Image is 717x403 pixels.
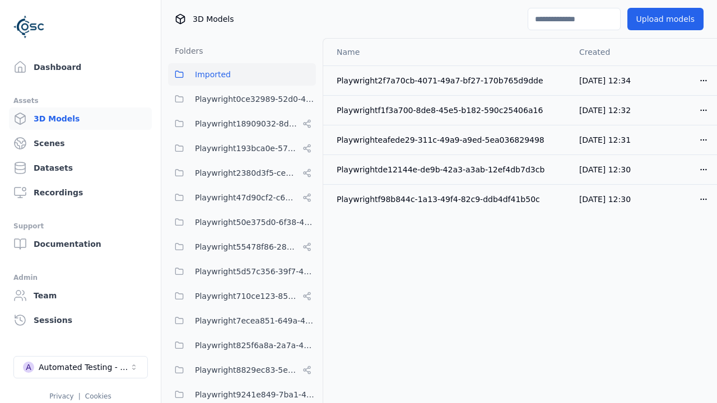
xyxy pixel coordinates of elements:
span: [DATE] 12:32 [579,106,631,115]
span: Playwright50e375d0-6f38-48a7-96e0-b0dcfa24b72f [195,215,316,229]
a: Recordings [9,181,152,204]
span: [DATE] 12:31 [579,135,631,144]
button: Playwright8829ec83-5e68-4376-b984-049061a310ed [168,359,316,381]
div: A [23,362,34,373]
a: Sessions [9,309,152,331]
button: Playwright55478f86-28dc-49b8-8d1f-c7b13b14578c [168,236,316,258]
button: Select a workspace [13,356,148,378]
button: Playwright18909032-8d07-45c5-9c81-9eec75d0b16b [168,113,316,135]
span: Playwright193bca0e-57fa-418d-8ea9-45122e711dc7 [195,142,298,155]
span: Playwright9241e849-7ba1-474f-9275-02cfa81d37fc [195,388,316,401]
div: Playwrighteafede29-311c-49a9-a9ed-5ea036829498 [337,134,561,146]
button: Playwright50e375d0-6f38-48a7-96e0-b0dcfa24b72f [168,211,316,233]
button: Playwright7ecea851-649a-419a-985e-fcff41a98b20 [168,310,316,332]
span: Playwright47d90cf2-c635-4353-ba3b-5d4538945666 [195,191,298,204]
a: Documentation [9,233,152,255]
button: Playwright825f6a8a-2a7a-425c-94f7-650318982f69 [168,334,316,357]
span: Playwright825f6a8a-2a7a-425c-94f7-650318982f69 [195,339,316,352]
span: Playwright710ce123-85fd-4f8c-9759-23c3308d8830 [195,289,298,303]
span: Playwright2380d3f5-cebf-494e-b965-66be4d67505e [195,166,298,180]
div: Assets [13,94,147,107]
span: [DATE] 12:30 [579,165,631,174]
div: Playwrightf98b844c-1a13-49f4-82c9-ddb4df41b50c [337,194,561,205]
span: [DATE] 12:34 [579,76,631,85]
button: Playwright710ce123-85fd-4f8c-9759-23c3308d8830 [168,285,316,307]
div: Admin [13,271,147,284]
span: Imported [195,68,231,81]
a: Datasets [9,157,152,179]
span: Playwright8829ec83-5e68-4376-b984-049061a310ed [195,363,298,377]
a: Scenes [9,132,152,154]
a: 3D Models [9,107,152,130]
span: Playwright5d57c356-39f7-47ed-9ab9-d0409ac6cddc [195,265,316,278]
span: [DATE] 12:30 [579,195,631,204]
button: Playwright0ce32989-52d0-45cf-b5b9-59d5033d313a [168,88,316,110]
th: Created [570,39,645,65]
a: Dashboard [9,56,152,78]
th: Name [323,39,570,65]
a: Privacy [49,392,73,400]
button: Playwright193bca0e-57fa-418d-8ea9-45122e711dc7 [168,137,316,160]
div: Playwrightde12144e-de9b-42a3-a3ab-12ef4db7d3cb [337,164,561,175]
img: Logo [13,11,45,43]
span: | [78,392,81,400]
div: Support [13,219,147,233]
span: 3D Models [193,13,234,25]
button: Playwright47d90cf2-c635-4353-ba3b-5d4538945666 [168,186,316,209]
h3: Folders [168,45,203,57]
span: Playwright18909032-8d07-45c5-9c81-9eec75d0b16b [195,117,298,130]
span: Playwright0ce32989-52d0-45cf-b5b9-59d5033d313a [195,92,316,106]
button: Playwright5d57c356-39f7-47ed-9ab9-d0409ac6cddc [168,260,316,283]
span: Playwright55478f86-28dc-49b8-8d1f-c7b13b14578c [195,240,298,254]
a: Team [9,284,152,307]
div: Playwrightf1f3a700-8de8-45e5-b182-590c25406a16 [337,105,561,116]
button: Playwright2380d3f5-cebf-494e-b965-66be4d67505e [168,162,316,184]
div: Playwright2f7a70cb-4071-49a7-bf27-170b765d9dde [337,75,561,86]
a: Cookies [85,392,111,400]
button: Upload models [627,8,704,30]
span: Playwright7ecea851-649a-419a-985e-fcff41a98b20 [195,314,316,327]
button: Imported [168,63,316,86]
div: Automated Testing - Playwright [39,362,129,373]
